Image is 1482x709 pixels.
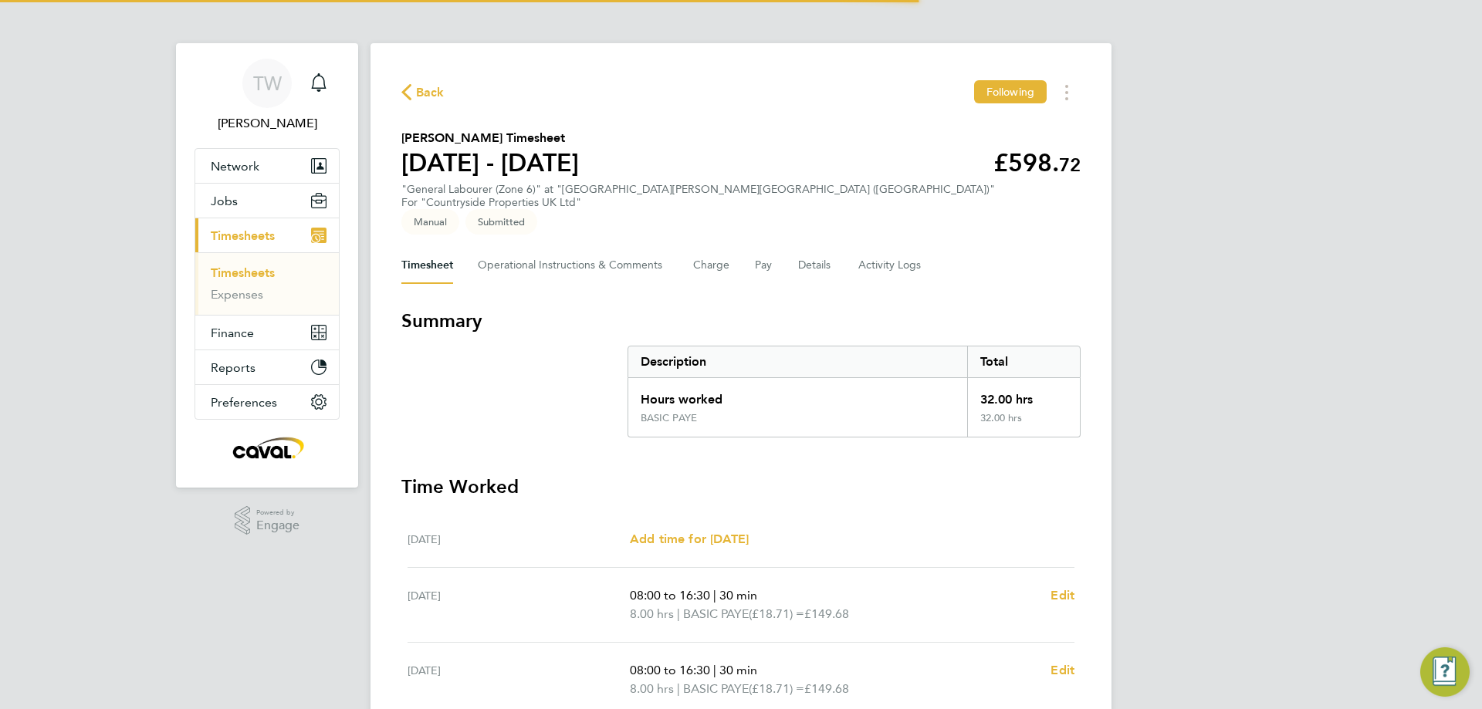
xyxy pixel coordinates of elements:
span: Reports [211,360,255,375]
button: Reports [195,350,339,384]
span: Powered by [256,506,299,519]
button: Pay [755,247,773,284]
span: 8.00 hrs [630,681,674,696]
div: Total [967,346,1080,377]
div: Hours worked [628,378,967,412]
span: Engage [256,519,299,532]
h3: Summary [401,309,1081,333]
h3: Time Worked [401,474,1081,499]
span: Add time for [DATE] [630,532,749,546]
span: £149.68 [804,681,849,696]
button: Back [401,83,445,102]
span: (£18.71) = [749,681,804,696]
button: Charge [693,247,730,284]
a: Go to home page [195,435,340,460]
span: Tim Wells [195,114,340,133]
button: Activity Logs [858,247,923,284]
a: Powered byEngage [235,506,300,535]
button: Finance [195,316,339,349]
div: 32.00 hrs [967,412,1080,437]
span: Jobs [211,194,238,208]
span: 08:00 to 16:30 [630,663,710,677]
button: Timesheet [401,247,453,284]
span: This timesheet is Submitted. [465,209,537,235]
div: BASIC PAYE [641,412,697,424]
span: £149.68 [804,606,849,621]
img: caval-logo-retina.png [228,435,306,460]
button: Timesheets [195,218,339,252]
span: | [713,663,716,677]
span: Preferences [211,395,277,410]
button: Operational Instructions & Comments [478,247,668,284]
div: Timesheets [195,252,339,315]
button: Details [798,247,834,284]
button: Network [195,149,339,183]
span: 72 [1059,154,1081,176]
button: Following [974,80,1047,103]
span: BASIC PAYE [683,605,749,623]
a: Edit [1051,586,1074,605]
div: For "Countryside Properties UK Ltd" [401,196,995,209]
div: "General Labourer (Zone 6)" at "[GEOGRAPHIC_DATA][PERSON_NAME][GEOGRAPHIC_DATA] ([GEOGRAPHIC_DATA])" [401,183,995,209]
span: Timesheets [211,228,275,243]
span: 8.00 hrs [630,606,674,621]
app-decimal: £598. [993,148,1081,177]
span: | [677,681,680,696]
div: Description [628,346,967,377]
span: Edit [1051,588,1074,603]
button: Timesheets Menu [1053,80,1081,104]
a: Timesheets [211,265,275,280]
span: BASIC PAYE [683,680,749,698]
span: | [677,606,680,621]
h1: [DATE] - [DATE] [401,147,579,178]
a: Edit [1051,661,1074,680]
a: Expenses [211,287,263,302]
span: Edit [1051,663,1074,677]
span: Following [986,85,1034,99]
button: Engage Resource Center [1420,647,1470,697]
span: (£18.71) = [749,606,804,621]
div: 32.00 hrs [967,378,1080,412]
span: | [713,588,716,603]
div: [DATE] [408,661,630,698]
button: Jobs [195,184,339,218]
h2: [PERSON_NAME] Timesheet [401,129,579,147]
a: TW[PERSON_NAME] [195,59,340,133]
div: Summary [628,346,1081,437]
span: Finance [211,326,254,340]
span: This timesheet was manually created. [401,209,459,235]
span: Network [211,159,259,174]
a: Add time for [DATE] [630,530,749,549]
span: TW [253,73,282,93]
span: Back [416,83,445,102]
nav: Main navigation [176,43,358,488]
span: 30 min [719,663,757,677]
button: Preferences [195,385,339,419]
span: 08:00 to 16:30 [630,588,710,603]
span: 30 min [719,588,757,603]
div: [DATE] [408,530,630,549]
div: [DATE] [408,586,630,623]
